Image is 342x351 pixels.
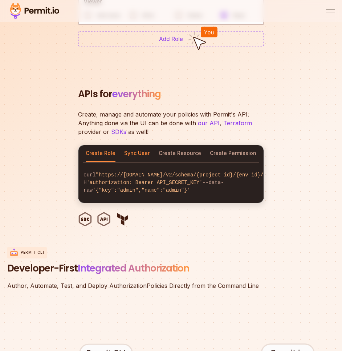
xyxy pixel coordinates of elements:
[7,1,62,20] img: Permit logo
[86,145,115,162] button: Create Role
[78,110,260,136] p: Create, manage and automate your policies with Permit's API. Anything done via the UI can be done...
[159,145,201,162] button: Create Resource
[7,282,147,289] span: Author, Automate, Test, and Deploy Authorization
[7,281,335,290] p: Policies Directly from the Command Line
[198,119,220,127] a: our API
[210,145,256,162] button: Create Permission
[96,172,282,178] span: "https://[DOMAIN_NAME]/v2/schema/{project_id}/{env_id}/roles"
[326,7,335,15] button: open menu
[93,187,190,193] span: '{"key":"admin","name":"admin"}'
[78,262,189,275] span: Integrated Authorization
[111,128,126,135] a: SDKs
[78,166,264,200] code: curl -H --data-raw
[78,87,264,101] h2: APIs for
[124,145,150,162] button: Sync User
[223,119,252,127] a: Terraform
[21,250,44,255] p: Permit CLI
[86,180,202,185] span: 'authorization: Bearer API_SECRET_KEY'
[7,262,78,275] span: Developer-First
[112,87,161,101] span: everything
